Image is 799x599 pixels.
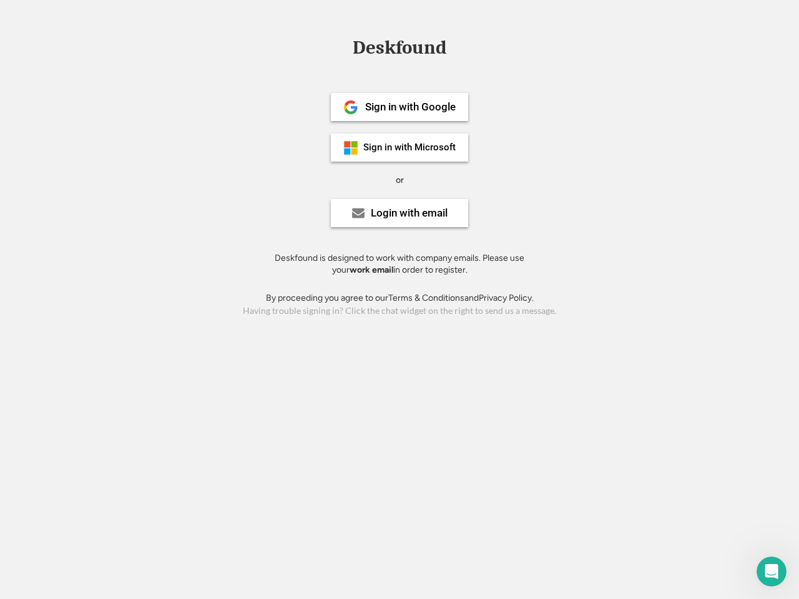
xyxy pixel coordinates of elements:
img: ms-symbollockup_mssymbol_19.png [343,140,358,155]
iframe: Intercom live chat [757,557,787,587]
div: By proceeding you agree to our and [266,292,534,304]
a: Privacy Policy. [479,293,534,303]
div: Sign in with Google [365,102,456,112]
div: Deskfound is designed to work with company emails. Please use your in order to register. [259,252,540,276]
a: Terms & Conditions [388,293,464,303]
strong: work email [350,265,393,275]
div: Sign in with Microsoft [363,143,456,152]
div: or [396,174,404,187]
img: 1024px-Google__G__Logo.svg.png [343,100,358,115]
div: Deskfound [346,38,453,57]
div: Login with email [371,208,448,218]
